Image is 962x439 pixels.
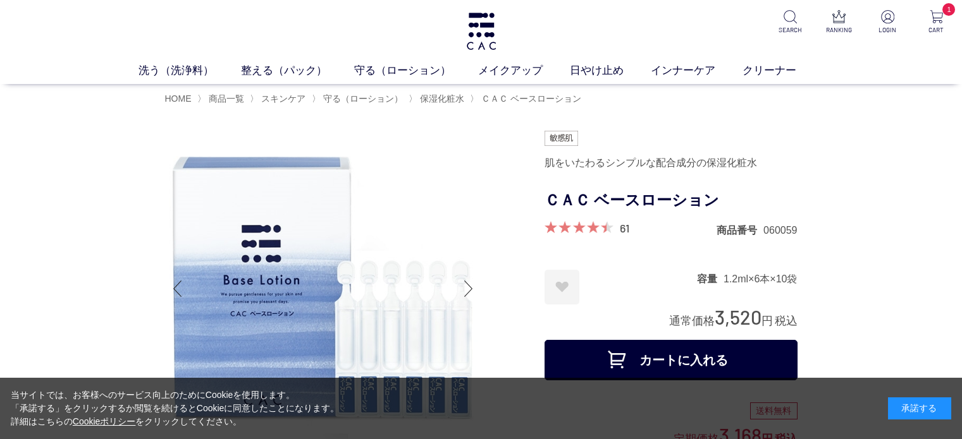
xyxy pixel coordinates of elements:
[942,3,955,16] span: 1
[259,93,305,104] a: スキンケア
[823,25,854,35] p: RANKING
[545,270,579,304] a: お気に入りに登録する
[323,93,403,104] span: 守る（ローション）
[470,93,584,105] li: 〉
[921,25,952,35] p: CART
[724,272,798,286] dd: 1.2ml×6本×10袋
[209,93,244,104] span: 商品一覧
[697,272,724,286] dt: 容量
[743,63,823,79] a: クリーナー
[354,63,478,79] a: 守る（ローション）
[775,25,806,35] p: SEARCH
[165,263,190,314] div: Previous slide
[545,186,798,215] h1: ＣＡＣ ベースローション
[888,397,951,419] div: 承諾する
[717,224,763,237] dt: 商品番号
[241,63,354,79] a: 整える（パック）
[872,25,903,35] p: LOGIN
[762,315,773,327] span: 円
[250,93,309,105] li: 〉
[420,93,464,104] span: 保湿化粧水
[570,63,651,79] a: 日やけ止め
[545,340,798,380] button: カートに入れる
[197,93,247,105] li: 〉
[715,305,762,328] span: 3,520
[456,263,481,314] div: Next slide
[545,152,798,174] div: 肌をいたわるシンプルな配合成分の保湿化粧水
[823,10,854,35] a: RANKING
[481,93,581,104] span: ＣＡＣ ベースローション
[73,416,136,426] a: Cookieポリシー
[261,93,305,104] span: スキンケア
[139,63,241,79] a: 洗う（洗浄料）
[620,221,629,235] a: 61
[763,224,797,237] dd: 060059
[478,63,570,79] a: メイクアップ
[165,93,192,104] a: HOME
[11,388,340,428] div: 当サイトでは、お客様へのサービス向上のためにCookieを使用します。 「承諾する」をクリックするか閲覧を続けるとCookieに同意したことになります。 詳細はこちらの をクリックしてください。
[545,131,579,146] img: 敏感肌
[479,93,581,104] a: ＣＡＣ ベースローション
[872,10,903,35] a: LOGIN
[206,93,244,104] a: 商品一覧
[417,93,464,104] a: 保湿化粧水
[775,315,798,327] span: 税込
[669,315,715,327] span: 通常価格
[775,10,806,35] a: SEARCH
[651,63,743,79] a: インナーケア
[409,93,467,105] li: 〉
[921,10,952,35] a: 1 CART
[312,93,406,105] li: 〉
[465,13,498,50] img: logo
[321,93,403,104] a: 守る（ローション）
